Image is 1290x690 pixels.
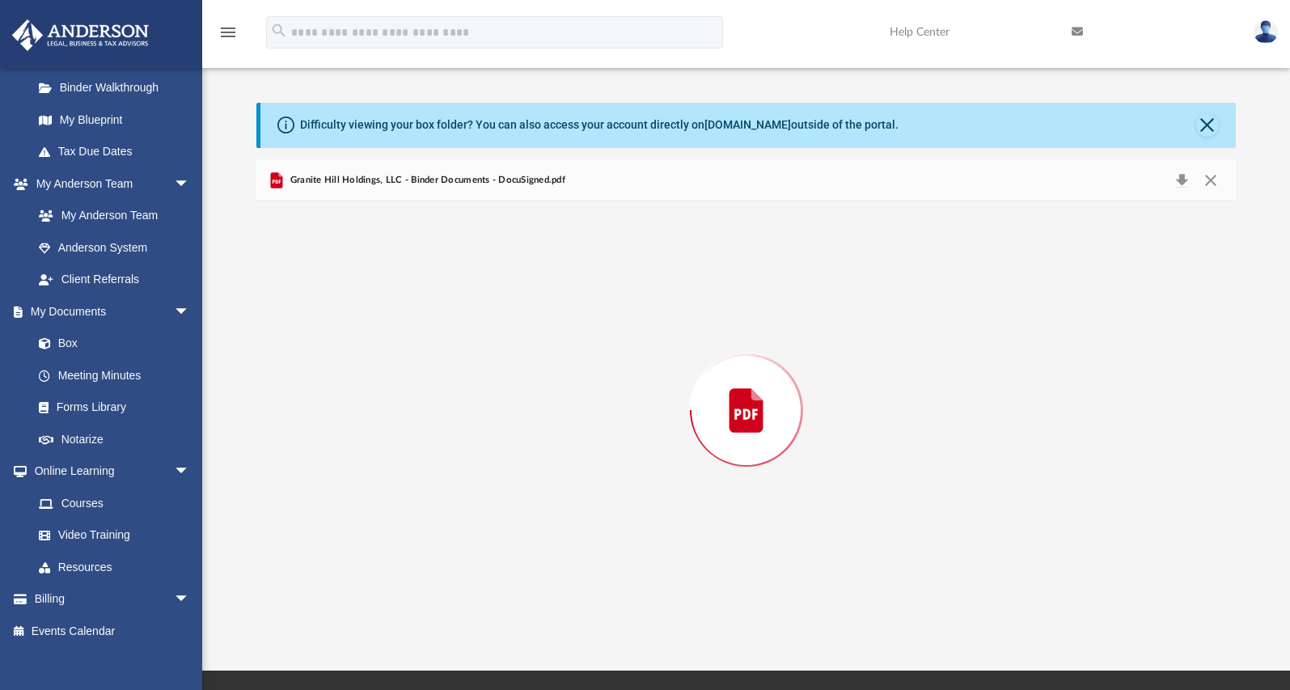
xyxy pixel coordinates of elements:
[174,583,206,616] span: arrow_drop_down
[23,519,198,552] a: Video Training
[11,583,214,616] a: Billingarrow_drop_down
[11,455,206,488] a: Online Learningarrow_drop_down
[23,200,198,232] a: My Anderson Team
[256,159,1236,620] div: Preview
[23,264,206,296] a: Client Referrals
[218,23,238,42] i: menu
[1195,169,1224,192] button: Close
[23,231,206,264] a: Anderson System
[704,118,791,131] a: [DOMAIN_NAME]
[23,551,206,583] a: Resources
[174,455,206,489] span: arrow_drop_down
[286,173,565,188] span: Granite Hill Holdings, LLC - Binder Documents - DocuSigned.pdf
[174,167,206,201] span: arrow_drop_down
[218,31,238,42] a: menu
[23,136,214,168] a: Tax Due Dates
[1167,169,1196,192] button: Download
[23,423,206,455] a: Notarize
[174,295,206,328] span: arrow_drop_down
[23,104,206,136] a: My Blueprint
[1196,114,1219,137] button: Close
[23,487,206,519] a: Courses
[11,167,206,200] a: My Anderson Teamarrow_drop_down
[23,72,214,104] a: Binder Walkthrough
[300,116,899,133] div: Difficulty viewing your box folder? You can also access your account directly on outside of the p...
[7,19,154,51] img: Anderson Advisors Platinum Portal
[1254,20,1278,44] img: User Pic
[270,22,288,40] i: search
[23,359,206,392] a: Meeting Minutes
[11,295,206,328] a: My Documentsarrow_drop_down
[23,328,198,360] a: Box
[23,392,198,424] a: Forms Library
[11,615,214,647] a: Events Calendar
